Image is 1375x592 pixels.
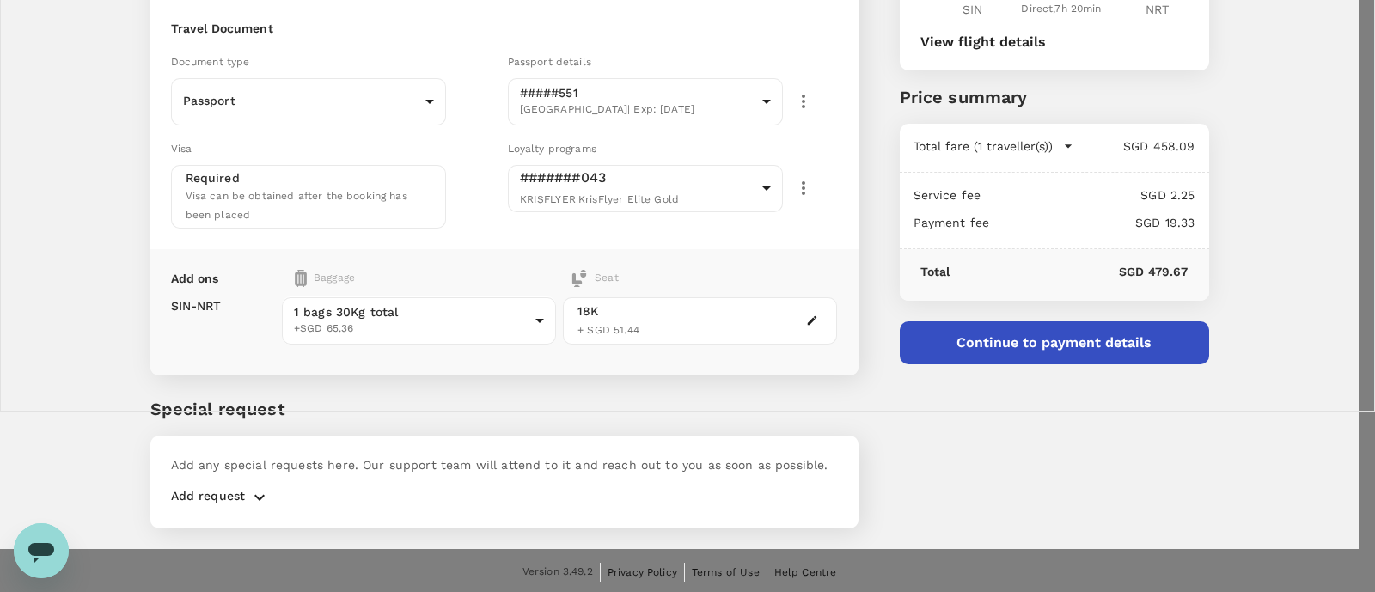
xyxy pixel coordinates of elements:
span: Version 3.49.2 [522,564,593,581]
span: Help Centre [774,566,837,578]
p: Add any special requests here. Our support team will attend to it and reach out to you as soon as... [171,456,838,473]
span: Terms of Use [692,566,760,578]
iframe: Button to launch messaging window [14,523,69,578]
p: Add request [171,487,246,508]
span: Privacy Policy [608,566,677,578]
